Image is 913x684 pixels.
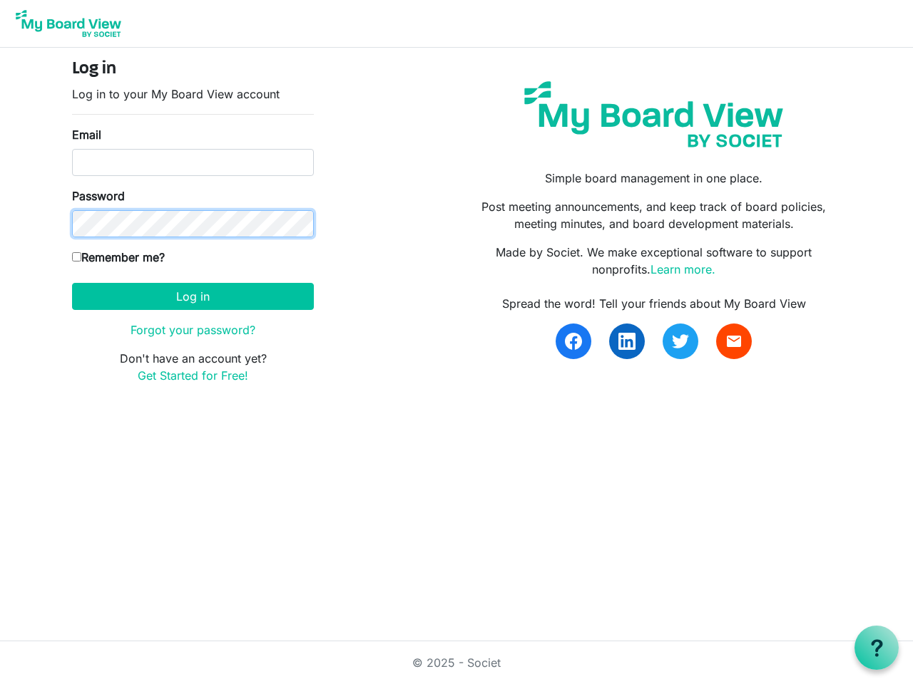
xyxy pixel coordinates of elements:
[72,187,125,204] label: Password
[72,283,314,310] button: Log in
[467,198,841,232] p: Post meeting announcements, and keep track of board policies, meeting minutes, and board developm...
[72,350,314,384] p: Don't have an account yet?
[138,368,248,383] a: Get Started for Free!
[467,244,841,278] p: Made by Societ. We make exceptional software to support nonprofits.
[131,323,255,337] a: Forgot your password?
[514,71,794,158] img: my-board-view-societ.svg
[72,59,314,80] h4: Log in
[716,323,752,359] a: email
[72,252,81,261] input: Remember me?
[725,333,743,350] span: email
[412,655,501,670] a: © 2025 - Societ
[672,333,689,350] img: twitter.svg
[618,333,636,350] img: linkedin.svg
[11,6,126,41] img: My Board View Logo
[565,333,582,350] img: facebook.svg
[72,249,165,266] label: Remember me?
[72,85,314,103] p: Log in to your My Board View account
[467,295,841,312] div: Spread the word! Tell your friends about My Board View
[651,262,715,276] a: Learn more.
[467,170,841,187] p: Simple board management in one place.
[72,126,101,143] label: Email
